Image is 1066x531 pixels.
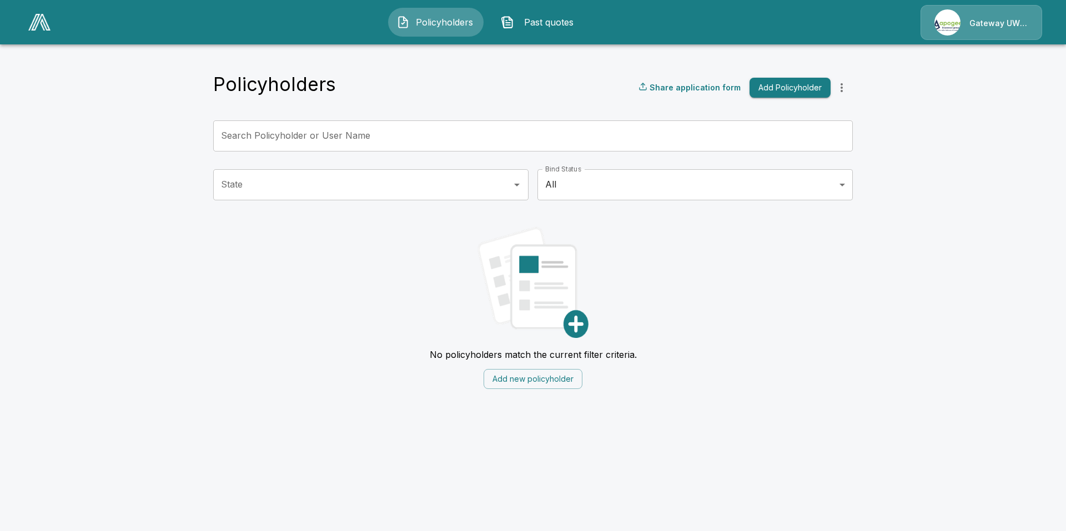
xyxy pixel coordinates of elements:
[28,14,51,31] img: AA Logo
[213,73,336,96] h4: Policyholders
[484,369,582,390] button: Add new policyholder
[388,8,484,37] button: Policyholders IconPolicyholders
[396,16,410,29] img: Policyholders Icon
[484,373,582,384] a: Add new policyholder
[492,8,588,37] button: Past quotes IconPast quotes
[745,78,831,98] a: Add Policyholder
[545,164,581,174] label: Bind Status
[519,16,580,29] span: Past quotes
[414,16,475,29] span: Policyholders
[750,78,831,98] button: Add Policyholder
[501,16,514,29] img: Past quotes Icon
[537,169,853,200] div: All
[509,177,525,193] button: Open
[831,77,853,99] button: more
[430,349,637,360] p: No policyholders match the current filter criteria.
[650,82,741,93] p: Share application form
